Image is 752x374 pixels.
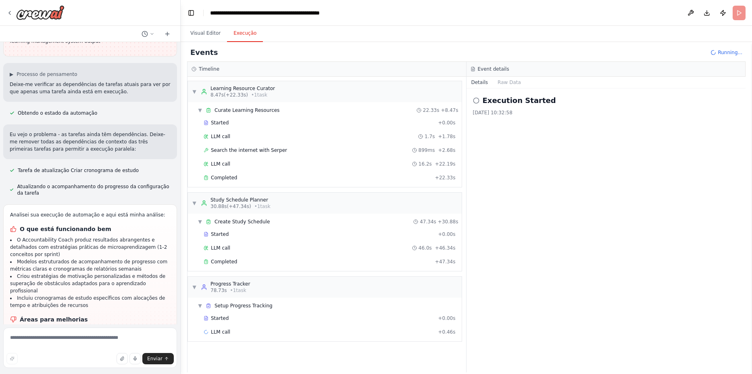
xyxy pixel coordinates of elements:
[251,92,267,98] span: • 1 task
[199,66,219,72] h3: Timeline
[483,95,556,106] h2: Execution Started
[478,66,509,72] h3: Event details
[10,71,13,78] span: ▶
[419,245,432,251] span: 46.0s
[438,147,455,153] span: +
[439,245,456,251] font: 46.34s
[439,175,456,181] font: 22.33s
[10,71,77,78] button: ▶Processo de pensamento
[215,107,279,113] span: Curate Learning Resources
[425,133,435,140] span: 1.7s
[210,92,248,98] span: 8.47s (+22.33s)
[20,315,88,324] font: Áreas para melhorias
[10,258,170,273] li: Modelos estruturados de acompanhamento de progresso com métricas claras e cronogramas de relatóri...
[438,120,455,126] span: +
[419,161,432,167] span: 16.2s
[215,219,270,225] span: Create Study Schedule
[227,25,263,42] button: Execução
[211,329,230,335] span: LLM call
[210,9,331,17] nav: migalhas de pão
[184,25,227,42] button: Visual Editor
[147,355,162,362] span: Enviar
[211,147,287,153] span: Search the internet with Serper
[10,236,170,258] li: O Accountability Coach produz resultados abrangentes e detalhados com estratégias práticas de mic...
[192,284,197,290] span: ▼
[210,197,271,203] div: Study Schedule Planner
[215,303,273,309] span: Setup Progress Tracking
[438,133,455,140] span: +
[442,134,456,139] font: 1.78s
[198,303,202,309] span: ▼
[473,109,740,116] div: [DATE] 10:32:58
[117,353,128,364] button: Upload files
[435,161,456,167] span: +
[442,329,456,335] font: 0.46s
[18,110,97,116] span: Obtendo o estado da automação
[198,107,202,113] span: ▼
[10,273,170,294] li: Criou estratégias de motivação personalizadas e métodos de superação de obstáculos adaptados para...
[6,353,18,364] button: Improve this prompt
[17,183,171,196] span: Atualizando o acompanhamento do progresso da configuração da tarefa
[185,7,197,19] button: Ocultar barra lateral esquerda
[445,107,458,113] font: 8.47s
[210,287,227,294] span: 78.73s
[435,258,456,265] span: +
[211,174,237,181] span: Completed
[192,88,197,95] span: ▼
[442,219,458,225] font: 30.88s
[16,5,65,20] img: Logotipo
[211,231,229,237] span: Started
[10,211,170,219] p: Analisei sua execução de automação e aqui está minha análise:
[211,161,230,167] span: LLM call
[211,133,230,140] span: LLM call
[20,225,111,233] font: O que está funcionando bem
[211,258,237,265] span: Completed
[129,353,141,364] button: Click to speak your automation idea
[435,174,456,181] span: +
[17,71,77,78] span: Processo de pensamento
[442,315,456,321] font: 0.00s
[138,29,158,39] button: Switch to previous chat
[438,329,455,335] span: +
[18,167,139,174] span: Tarefa de atualização Criar cronograma de estudo
[439,259,456,265] font: 47.34s
[420,219,436,225] span: 47.34s
[439,161,456,167] font: 22.19s
[211,245,230,251] span: LLM call
[435,245,456,251] span: +
[142,353,174,364] button: Enviar
[442,231,456,237] font: 0.00s
[493,77,526,88] button: Raw Data
[190,47,218,58] h2: Events
[10,131,171,153] p: Eu vejo o problema - as tarefas ainda têm dependências. Deixe-me remover todas as dependências de...
[198,219,202,225] span: ▼
[423,107,440,113] span: 22.33s
[10,81,171,95] p: Deixe-me verificar as dependências de tarefas atuais para ver por que apenas uma tarefa ainda est...
[161,29,174,39] button: Start a new chat
[467,77,493,88] button: Details
[438,219,458,225] span: +
[442,147,456,153] font: 2.68s
[718,49,742,56] span: Running...
[192,200,197,206] span: ▼
[419,147,435,153] span: 899ms
[210,281,250,287] div: Progress Tracker
[441,107,458,113] span: +
[230,287,246,294] span: • 1 task
[442,120,456,126] font: 0.00s
[438,315,455,321] span: +
[210,85,275,92] div: Learning Resource Curator
[210,203,251,210] span: 30.88s (+47.34s)
[254,203,271,210] span: • 1 task
[10,294,170,309] li: Incluiu cronogramas de estudo específicos com alocações de tempo e atribuições de recursos
[211,120,229,126] span: Started
[438,231,455,237] span: +
[211,315,229,321] span: Started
